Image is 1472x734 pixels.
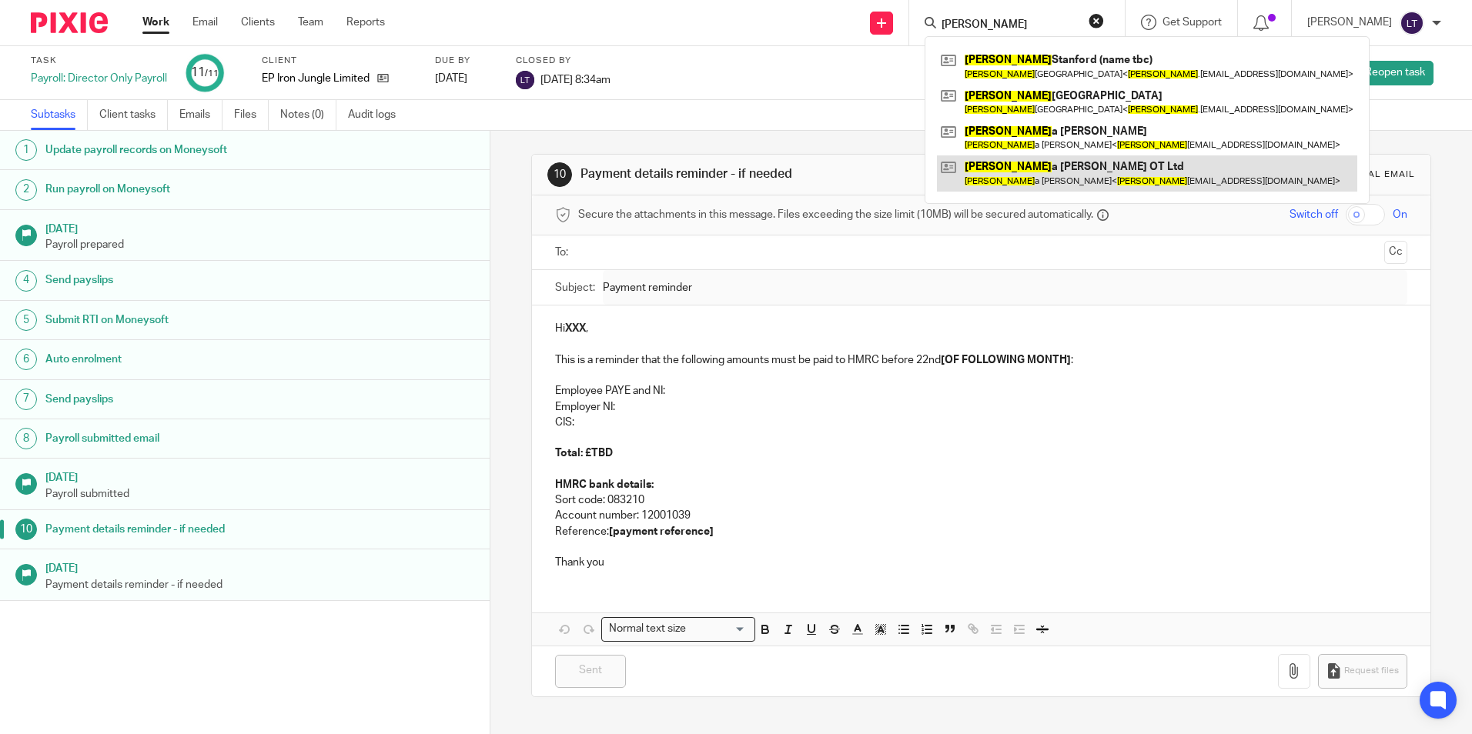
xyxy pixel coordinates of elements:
p: Reference: [555,524,1407,539]
p: EP Iron Jungle Limited [262,71,370,86]
span: Reopen task [1365,65,1425,80]
label: Subject: [555,280,595,295]
p: Thank you [555,555,1407,570]
h1: [DATE] [45,466,475,485]
h1: Run payroll on Moneysoft [45,178,332,201]
span: Secure the attachments in this message. Files exceeding the size limit (10MB) will be secured aut... [578,207,1093,222]
div: 11 [191,64,219,82]
div: Search for option [601,617,755,641]
p: Sort code: 083210 [555,492,1407,508]
input: Search for option [691,621,746,637]
a: Reports [346,15,385,30]
a: Files [234,100,269,130]
label: To: [555,245,572,260]
h1: [DATE] [45,218,475,237]
input: Search [940,18,1079,32]
p: [PERSON_NAME] [1307,15,1392,30]
div: 8 [15,428,37,449]
p: This is a reminder that the following amounts must be paid to HMRC before 22nd : [555,352,1407,368]
a: Client tasks [99,100,168,130]
div: 10 [547,162,572,187]
span: Switch off [1290,207,1338,222]
strong: XXX [565,323,586,334]
button: Clear [1089,13,1104,28]
div: 6 [15,349,37,370]
a: Emails [179,100,222,130]
h1: Payment details reminder - if needed [45,518,332,541]
small: /11 [205,69,219,78]
a: Reopen task [1341,61,1434,85]
div: Payroll: Director Only Payroll [31,71,167,86]
h1: Submit RTI on Moneysoft [45,309,332,332]
h1: Update payroll records on Moneysoft [45,138,332,162]
strong: [payment reference] [609,526,714,537]
a: Team [298,15,323,30]
div: 4 [15,270,37,292]
p: CIS: [555,415,1407,430]
div: 1 [15,139,37,161]
span: Normal text size [605,621,689,637]
p: Account number: 12001039 [555,508,1407,523]
label: Due by [435,55,497,67]
p: Payroll prepared [45,237,475,252]
p: Employee PAYE and NI: [555,383,1407,399]
strong: [OF FOLLOWING MONTH] [941,355,1071,365]
img: Pixie [31,12,108,33]
a: Work [142,15,169,30]
img: svg%3E [516,71,534,89]
h1: [DATE] [45,557,475,576]
h1: Send payslips [45,269,332,292]
strong: HMRC bank details: [555,479,654,490]
p: Employer NI: [555,399,1407,415]
input: Sent [555,655,626,688]
label: Client [262,55,416,67]
h1: Auto enrolment [45,348,332,371]
label: Closed by [516,55,611,67]
span: On [1393,207,1407,222]
div: [DATE] [435,71,497,86]
div: 5 [15,309,37,331]
a: Notes (0) [280,100,336,130]
a: Email [192,15,218,30]
h1: Send payslips [45,388,332,411]
h1: Payroll submitted email [45,427,332,450]
a: Audit logs [348,100,407,130]
p: Payment details reminder - if needed [45,577,475,592]
h1: Payment details reminder - if needed [580,166,1014,182]
div: 10 [15,519,37,540]
label: Task [31,55,167,67]
a: Subtasks [31,100,88,130]
strong: Total: £TBD [555,448,613,459]
span: Get Support [1163,17,1222,28]
button: Request files [1318,654,1407,689]
span: Request files [1344,665,1399,677]
div: 7 [15,389,37,410]
span: [DATE] 8:34am [540,74,611,85]
p: Payroll submitted [45,486,475,502]
button: Cc [1384,241,1407,264]
div: Manual email [1339,168,1415,181]
a: Clients [241,15,275,30]
div: 2 [15,179,37,201]
img: svg%3E [1400,11,1424,35]
p: Hi , [555,321,1407,336]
